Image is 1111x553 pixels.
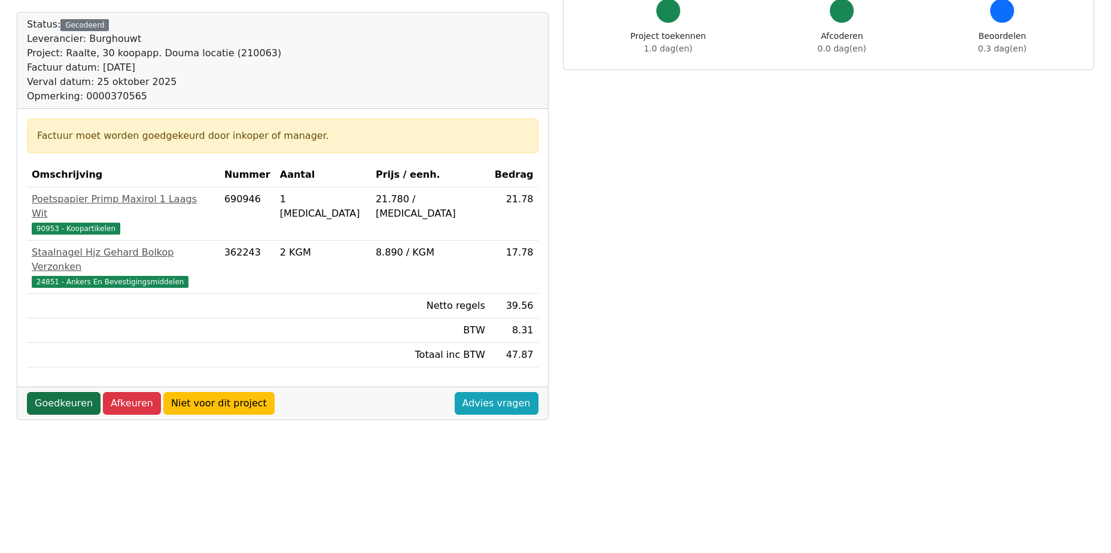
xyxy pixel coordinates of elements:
[490,294,538,318] td: 39.56
[27,75,281,89] div: Verval datum: 25 oktober 2025
[818,44,866,53] span: 0.0 dag(en)
[376,245,485,260] div: 8.890 / KGM
[163,392,275,415] a: Niet voor dit project
[27,46,281,60] div: Project: Raalte, 30 koopapp. Douma locatie (210063)
[32,223,120,235] span: 90953 - Koopartikelen
[27,163,220,187] th: Omschrijving
[32,245,215,274] div: Staalnagel Hjz Gehard Bolkop Verzonken
[32,192,215,235] a: Poetspapier Primp Maxirol 1 Laags Wit90953 - Koopartikelen
[60,19,109,31] div: Gecodeerd
[32,192,215,221] div: Poetspapier Primp Maxirol 1 Laags Wit
[220,187,275,241] td: 690946
[490,241,538,294] td: 17.78
[455,392,538,415] a: Advies vragen
[27,392,101,415] a: Goedkeuren
[978,44,1027,53] span: 0.3 dag(en)
[644,44,692,53] span: 1.0 dag(en)
[103,392,161,415] a: Afkeuren
[978,30,1027,55] div: Beoordelen
[490,163,538,187] th: Bedrag
[32,276,188,288] span: 24851 - Ankers En Bevestigingsmiddelen
[220,241,275,294] td: 362243
[371,163,490,187] th: Prijs / eenh.
[27,60,281,75] div: Factuur datum: [DATE]
[490,343,538,367] td: 47.87
[280,245,366,260] div: 2 KGM
[818,30,866,55] div: Afcoderen
[275,163,371,187] th: Aantal
[371,294,490,318] td: Netto regels
[220,163,275,187] th: Nummer
[371,318,490,343] td: BTW
[27,17,281,104] div: Status:
[27,89,281,104] div: Opmerking: 0000370565
[280,192,366,221] div: 1 [MEDICAL_DATA]
[490,187,538,241] td: 21.78
[490,318,538,343] td: 8.31
[631,30,706,55] div: Project toekennen
[37,129,528,143] div: Factuur moet worden goedgekeurd door inkoper of manager.
[32,245,215,288] a: Staalnagel Hjz Gehard Bolkop Verzonken24851 - Ankers En Bevestigingsmiddelen
[376,192,485,221] div: 21.780 / [MEDICAL_DATA]
[371,343,490,367] td: Totaal inc BTW
[27,32,281,46] div: Leverancier: Burghouwt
